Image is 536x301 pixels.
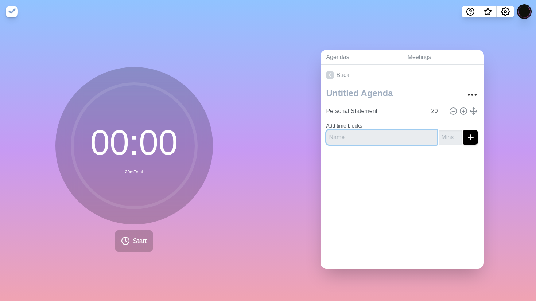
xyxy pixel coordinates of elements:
[321,50,402,65] a: Agendas
[6,6,18,17] img: timeblocks logo
[402,50,484,65] a: Meetings
[479,6,497,17] button: What’s new
[321,65,484,85] a: Back
[465,87,479,102] button: More
[133,236,147,246] span: Start
[323,104,427,118] input: Name
[428,104,446,118] input: Mins
[326,123,362,129] label: Add time blocks
[326,130,437,145] input: Name
[439,130,462,145] input: Mins
[462,6,479,17] button: Help
[115,230,152,252] button: Start
[497,6,514,17] button: Settings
